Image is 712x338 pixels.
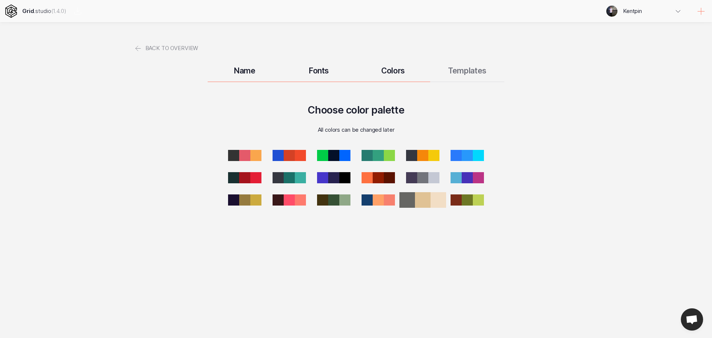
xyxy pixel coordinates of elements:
[318,126,395,133] p: All colors can be changed later
[681,308,703,331] div: Mở cuộc trò chuyện
[308,104,405,116] h2: Choose color palette
[133,37,198,59] a: Back to overview
[208,66,282,75] h3: Name
[356,66,430,75] h3: Colors
[282,66,356,75] h3: Fonts
[606,6,617,17] img: Profile picture
[22,7,34,14] strong: Grid
[51,7,66,14] span: Click to see changelog
[145,37,198,59] span: Back to overview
